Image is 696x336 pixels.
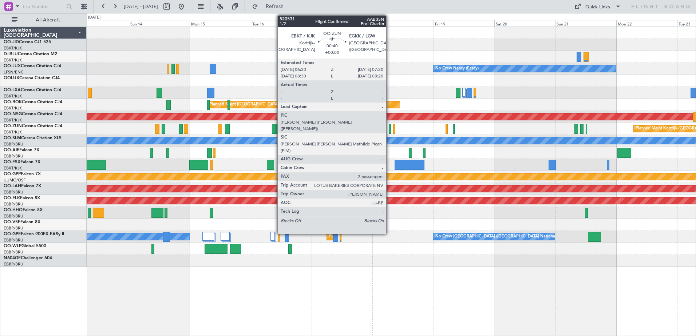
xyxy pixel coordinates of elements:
a: EBBR/BRU [4,225,23,231]
span: OO-NSG [4,112,22,116]
div: Planned Maint [GEOGRAPHIC_DATA] ([GEOGRAPHIC_DATA] National) [329,231,460,242]
span: Refresh [260,4,290,9]
a: N604GFChallenger 604 [4,256,52,260]
span: OO-ELK [4,196,20,200]
a: OO-AIEFalcon 7X [4,148,39,152]
div: No Crew [GEOGRAPHIC_DATA] ([GEOGRAPHIC_DATA] National) [435,231,557,242]
span: OO-LXA [4,88,21,92]
a: OO-NSGCessna Citation CJ4 [4,112,62,116]
button: Refresh [249,1,292,12]
a: EBKT/KJK [4,93,22,99]
a: EBKT/KJK [4,165,22,171]
a: OO-HHOFalcon 8X [4,208,43,212]
div: [DATE] [88,15,100,21]
a: OO-VSFFalcon 8X [4,220,40,224]
span: D-IBLU [4,52,18,56]
a: OO-WLPGlobal 5500 [4,244,46,248]
a: EBKT/KJK [4,45,22,51]
span: OO-GPP [4,172,21,176]
a: UUMO/OSF [4,177,25,183]
span: OOLUX [4,76,19,80]
div: Tue 16 [251,20,312,27]
a: EBKT/KJK [4,57,22,63]
a: OO-ROKCessna Citation CJ4 [4,100,62,104]
a: EBBR/BRU [4,237,23,243]
span: OO-VSF [4,220,20,224]
span: OO-SLM [4,136,21,140]
a: EBBR/BRU [4,213,23,219]
span: OO-JID [4,40,19,44]
span: OO-HHO [4,208,23,212]
div: Sat 13 [68,20,129,27]
span: OO-ROK [4,100,22,104]
a: OOLUXCessna Citation CJ4 [4,76,60,80]
span: [DATE] - [DATE] [124,3,158,10]
a: OO-LUXCessna Citation CJ4 [4,64,61,68]
div: Mon 22 [616,20,677,27]
span: OO-LUX [4,64,21,68]
span: OO-GPE [4,232,21,236]
a: OO-ZUNCessna Citation CJ4 [4,124,62,128]
a: OO-ELKFalcon 8X [4,196,40,200]
div: Planned Maint [GEOGRAPHIC_DATA] ([GEOGRAPHIC_DATA]) [209,99,324,110]
div: Sun 21 [555,20,616,27]
span: OO-LAH [4,184,21,188]
div: Wed 17 [312,20,372,27]
a: OO-LXACessna Citation CJ4 [4,88,61,92]
a: EBKT/KJK [4,117,22,123]
div: Mon 15 [190,20,250,27]
a: EBBR/BRU [4,249,23,255]
a: D-IBLUCessna Citation M2 [4,52,57,56]
div: Quick Links [585,4,610,11]
span: N604GF [4,256,21,260]
a: EBKT/KJK [4,105,22,111]
div: Sun 14 [129,20,190,27]
button: Quick Links [571,1,625,12]
a: OO-JIDCessna CJ1 525 [4,40,51,44]
span: All Aircraft [19,17,77,23]
a: EBBR/BRU [4,189,23,195]
a: EBBR/BRU [4,201,23,207]
a: OO-FSXFalcon 7X [4,160,40,164]
div: Thu 18 [372,20,433,27]
a: EBKT/KJK [4,129,22,135]
a: OO-GPEFalcon 900EX EASy II [4,232,64,236]
a: EBBR/BRU [4,153,23,159]
div: Sat 20 [494,20,555,27]
span: OO-WLP [4,244,21,248]
div: No Crew Nancy (Essey) [435,63,479,74]
div: Fri 19 [434,20,494,27]
span: OO-FSX [4,160,20,164]
a: EBBR/BRU [4,141,23,147]
a: LFSN/ENC [4,69,24,75]
a: OO-SLMCessna Citation XLS [4,136,62,140]
a: OO-GPPFalcon 7X [4,172,41,176]
button: All Aircraft [8,14,79,26]
a: OO-LAHFalcon 7X [4,184,41,188]
input: Trip Number [22,1,64,12]
span: OO-ZUN [4,124,22,128]
a: EBBR/BRU [4,261,23,267]
span: OO-AIE [4,148,19,152]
